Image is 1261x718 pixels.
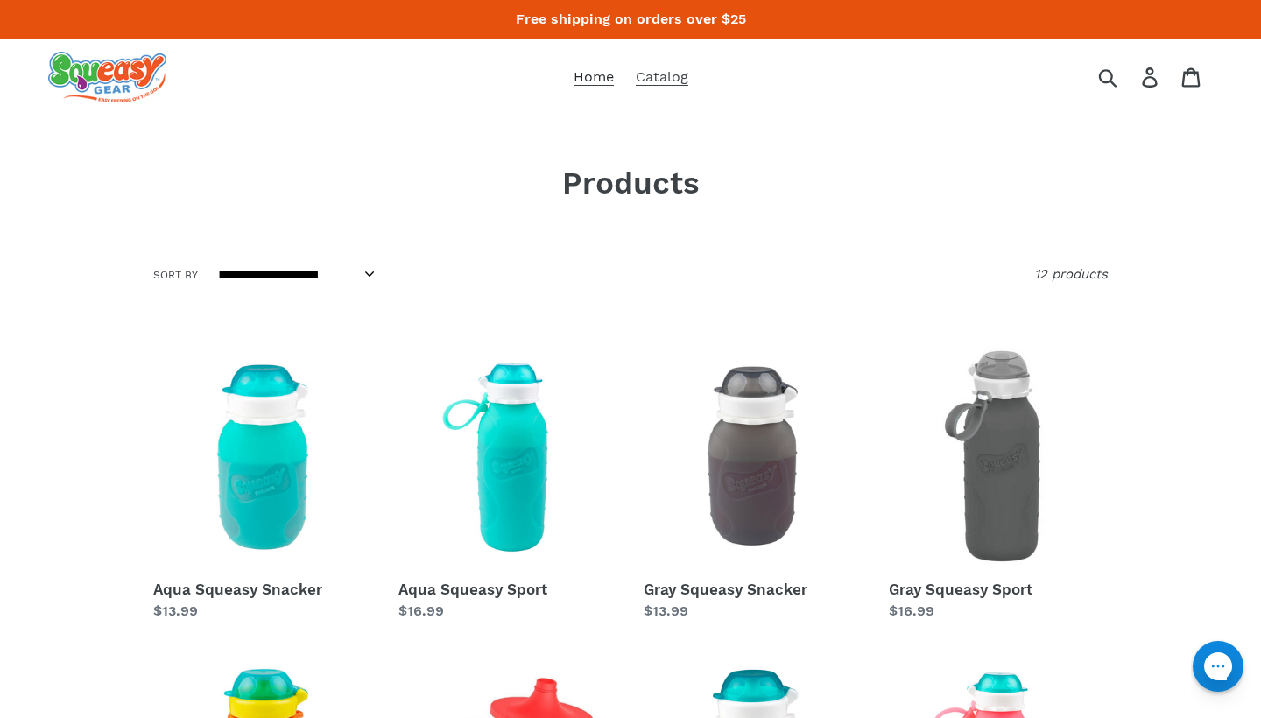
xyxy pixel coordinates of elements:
a: Catalog [627,64,697,90]
span: Products [562,165,700,201]
span: Home [574,68,614,86]
span: Catalog [636,68,688,86]
span: 12 products [1034,266,1108,282]
a: Home [565,64,623,90]
label: Sort by [153,267,198,283]
img: squeasy gear snacker portable food pouch [48,52,166,102]
input: Search [1104,58,1152,96]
